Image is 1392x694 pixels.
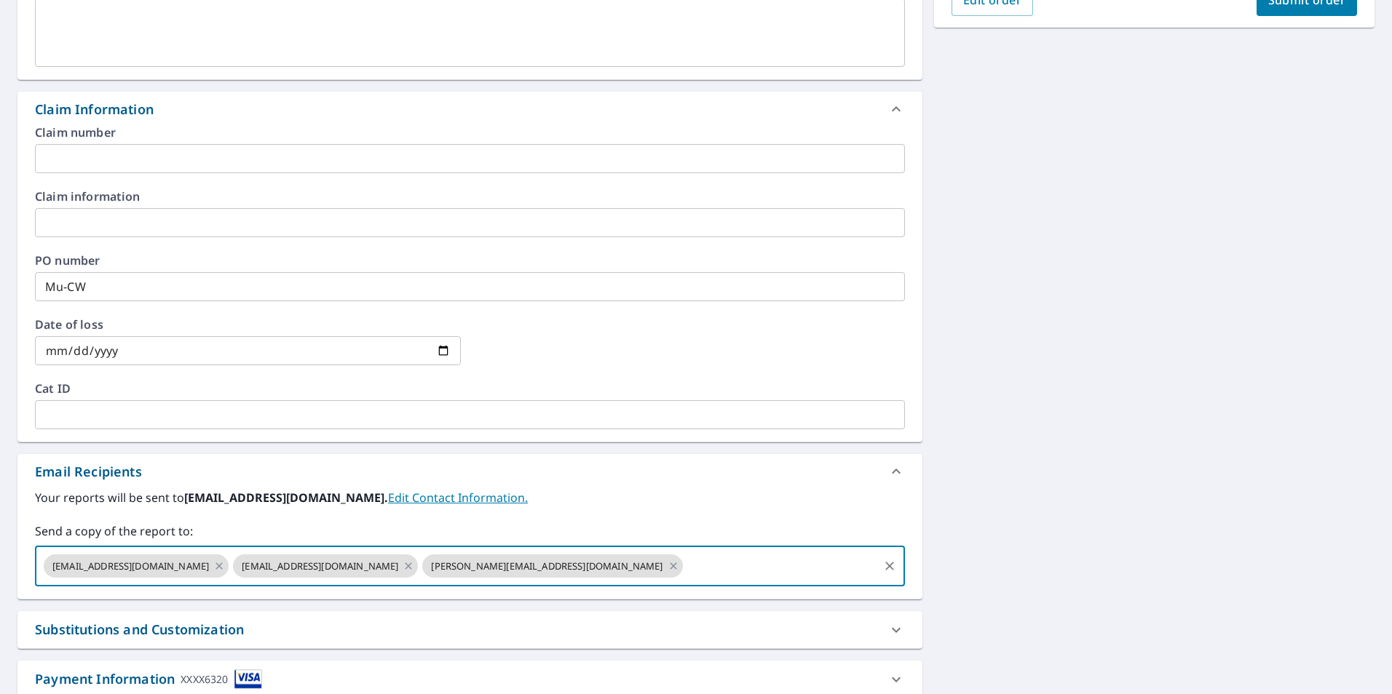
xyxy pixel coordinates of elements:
div: Payment Information [35,669,262,689]
div: XXXX6320 [181,669,228,689]
div: Email Recipients [17,454,922,489]
div: Substitutions and Customization [35,620,244,639]
span: [EMAIL_ADDRESS][DOMAIN_NAME] [44,559,218,573]
span: [PERSON_NAME][EMAIL_ADDRESS][DOMAIN_NAME] [422,559,671,573]
div: [PERSON_NAME][EMAIL_ADDRESS][DOMAIN_NAME] [422,554,682,578]
span: [EMAIL_ADDRESS][DOMAIN_NAME] [233,559,407,573]
img: cardImage [234,669,262,689]
label: Your reports will be sent to [35,489,905,506]
div: [EMAIL_ADDRESS][DOMAIN_NAME] [233,554,418,578]
b: [EMAIL_ADDRESS][DOMAIN_NAME]. [184,490,388,506]
label: PO number [35,255,905,266]
div: Substitutions and Customization [17,611,922,648]
label: Date of loss [35,319,461,330]
label: Send a copy of the report to: [35,522,905,540]
a: EditContactInfo [388,490,528,506]
label: Claim information [35,191,905,202]
label: Cat ID [35,383,905,394]
div: Claim Information [35,100,154,119]
div: [EMAIL_ADDRESS][DOMAIN_NAME] [44,554,229,578]
button: Clear [879,556,900,576]
label: Claim number [35,127,905,138]
div: Email Recipients [35,462,142,482]
div: Claim Information [17,92,922,127]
